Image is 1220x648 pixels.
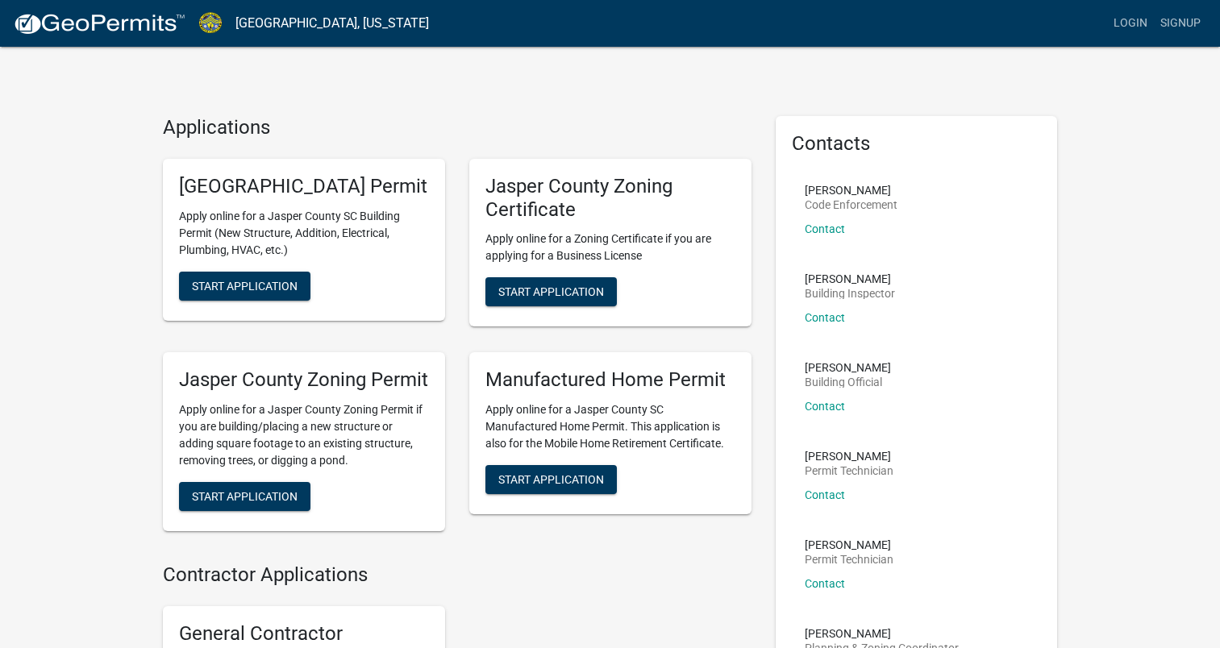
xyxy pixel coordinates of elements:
p: Apply online for a Jasper County Zoning Permit if you are building/placing a new structure or add... [179,401,429,469]
button: Start Application [485,277,617,306]
p: Building Official [805,376,891,388]
button: Start Application [485,465,617,494]
button: Start Application [179,482,310,511]
a: Contact [805,488,845,501]
h4: Contractor Applications [163,563,752,587]
span: Start Application [498,285,604,298]
span: Start Application [498,473,604,486]
h5: Jasper County Zoning Permit [179,368,429,392]
p: Building Inspector [805,288,895,299]
p: Apply online for a Jasper County SC Building Permit (New Structure, Addition, Electrical, Plumbin... [179,208,429,259]
h5: Jasper County Zoning Certificate [485,175,735,222]
a: Contact [805,577,845,590]
p: Code Enforcement [805,199,897,210]
p: [PERSON_NAME] [805,451,893,462]
p: Apply online for a Jasper County SC Manufactured Home Permit. This application is also for the Mo... [485,401,735,452]
p: [PERSON_NAME] [805,628,959,639]
a: [GEOGRAPHIC_DATA], [US_STATE] [235,10,429,37]
h5: Manufactured Home Permit [485,368,735,392]
a: Contact [805,311,845,324]
h4: Applications [163,116,752,139]
a: Contact [805,400,845,413]
img: Jasper County, South Carolina [198,12,223,34]
p: Permit Technician [805,465,893,476]
a: Signup [1154,8,1207,39]
wm-workflow-list-section: Applications [163,116,752,544]
h5: [GEOGRAPHIC_DATA] Permit [179,175,429,198]
p: [PERSON_NAME] [805,185,897,196]
button: Start Application [179,272,310,301]
h5: Contacts [792,132,1042,156]
p: [PERSON_NAME] [805,539,893,550]
a: Contact [805,222,845,235]
p: [PERSON_NAME] [805,362,891,373]
p: Apply online for a Zoning Certificate if you are applying for a Business License [485,231,735,264]
span: Start Application [192,490,298,503]
p: [PERSON_NAME] [805,273,895,285]
span: Start Application [192,279,298,292]
h5: General Contractor [179,622,429,646]
p: Permit Technician [805,554,893,565]
a: Login [1107,8,1154,39]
